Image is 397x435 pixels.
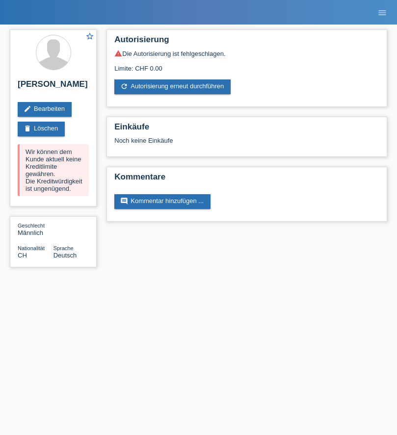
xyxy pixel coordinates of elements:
span: Schweiz [18,252,27,259]
a: refreshAutorisierung erneut durchführen [114,79,231,94]
h2: Einkäufe [114,122,379,137]
span: Geschlecht [18,223,45,229]
div: Wir können dem Kunde aktuell keine Kreditlimite gewähren. Die Kreditwürdigkeit ist ungenügend. [18,144,89,196]
div: Noch keine Einkäufe [114,137,379,152]
a: deleteLöschen [18,122,65,136]
i: menu [377,8,387,18]
i: comment [120,197,128,205]
span: Nationalität [18,245,45,251]
div: Limite: CHF 0.00 [114,57,379,72]
a: commentKommentar hinzufügen ... [114,194,211,209]
span: Deutsch [53,252,77,259]
i: warning [114,50,122,57]
i: refresh [120,82,128,90]
div: Männlich [18,222,53,236]
i: star_border [85,32,94,41]
div: Die Autorisierung ist fehlgeschlagen. [114,50,379,57]
i: edit [24,105,31,113]
h2: [PERSON_NAME] [18,79,89,94]
h2: Kommentare [114,172,379,187]
a: star_border [85,32,94,42]
span: Sprache [53,245,74,251]
a: editBearbeiten [18,102,72,117]
h2: Autorisierung [114,35,379,50]
i: delete [24,125,31,132]
a: menu [372,9,392,15]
